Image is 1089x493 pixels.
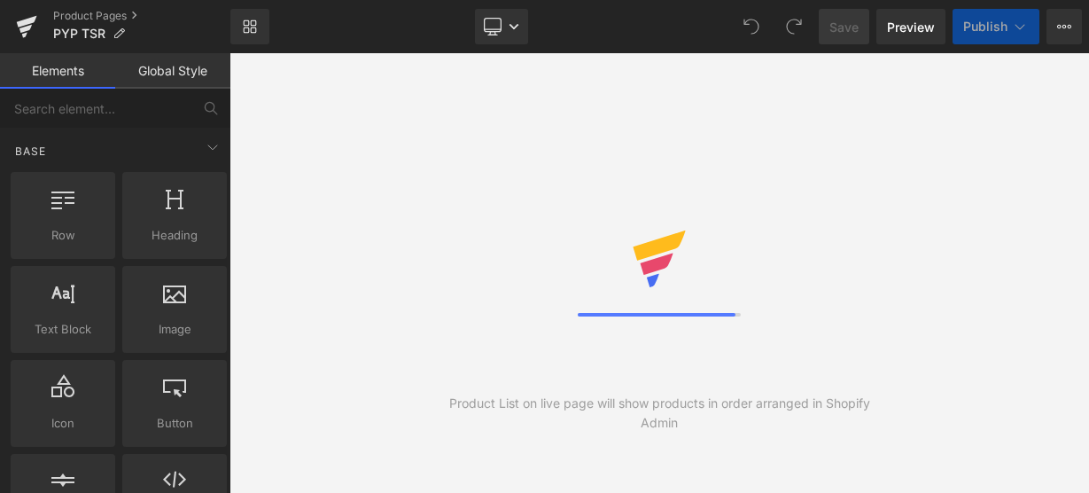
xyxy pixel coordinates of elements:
[887,18,935,36] span: Preview
[963,20,1007,34] span: Publish
[128,226,222,245] span: Heading
[876,9,945,44] a: Preview
[734,9,769,44] button: Undo
[230,9,269,44] a: New Library
[953,9,1039,44] button: Publish
[53,9,230,23] a: Product Pages
[16,226,110,245] span: Row
[128,414,222,433] span: Button
[53,27,105,41] span: PYP TSR
[128,320,222,339] span: Image
[445,394,875,433] div: Product List on live page will show products in order arranged in Shopify Admin
[1046,9,1082,44] button: More
[829,18,859,36] span: Save
[13,143,48,160] span: Base
[115,53,230,89] a: Global Style
[16,414,110,433] span: Icon
[16,320,110,339] span: Text Block
[776,9,812,44] button: Redo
